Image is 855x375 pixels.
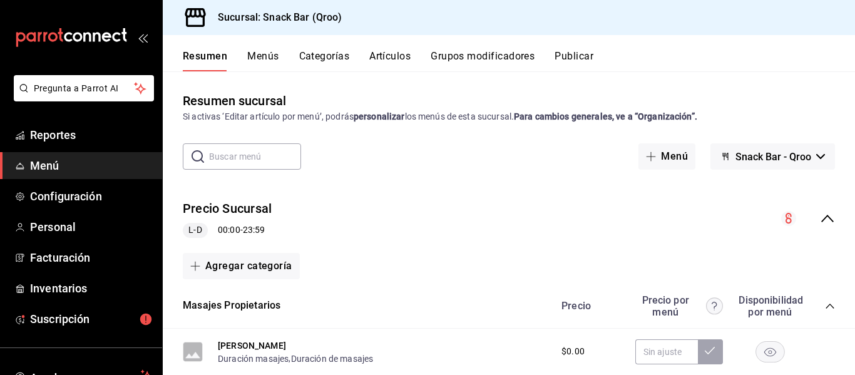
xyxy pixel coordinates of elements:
button: collapse-category-row [825,301,835,311]
div: collapse-menu-row [163,190,855,248]
button: Duración de masajes [291,352,374,365]
div: Resumen sucursal [183,91,286,110]
span: Menú [30,157,152,174]
button: Menú [638,143,695,170]
a: Pregunta a Parrot AI [9,91,154,104]
button: [PERSON_NAME] [218,339,286,352]
span: Personal [30,218,152,235]
div: navigation tabs [183,50,855,71]
span: $0.00 [561,345,585,358]
span: Configuración [30,188,152,205]
span: Suscripción [30,311,152,327]
span: L-D [183,223,207,237]
button: Publicar [555,50,593,71]
button: Pregunta a Parrot AI [14,75,154,101]
button: Menús [247,50,279,71]
div: Disponibilidad por menú [739,294,801,318]
span: Snack Bar - Qroo [735,151,811,163]
div: Si activas ‘Editar artículo por menú’, podrás los menús de esta sucursal. [183,110,835,123]
span: Reportes [30,126,152,143]
button: Categorías [299,50,350,71]
h3: Sucursal: Snack Bar (Qroo) [208,10,342,25]
input: Buscar menú [209,144,301,169]
button: Duración masajes [218,352,289,365]
button: open_drawer_menu [138,33,148,43]
span: Facturación [30,249,152,266]
div: 00:00 - 23:59 [183,223,272,238]
strong: personalizar [354,111,405,121]
button: Precio Sucursal [183,200,272,218]
button: Artículos [369,50,411,71]
strong: Para cambios generales, ve a “Organización”. [514,111,697,121]
div: Precio [549,300,629,312]
span: Pregunta a Parrot AI [34,82,135,95]
button: Grupos modificadores [431,50,535,71]
div: Precio por menú [635,294,723,318]
span: Inventarios [30,280,152,297]
div: , [218,352,373,365]
button: Snack Bar - Qroo [710,143,835,170]
button: Agregar categoría [183,253,300,279]
button: Resumen [183,50,227,71]
input: Sin ajuste [635,339,698,364]
button: Masajes Propietarios [183,299,280,313]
